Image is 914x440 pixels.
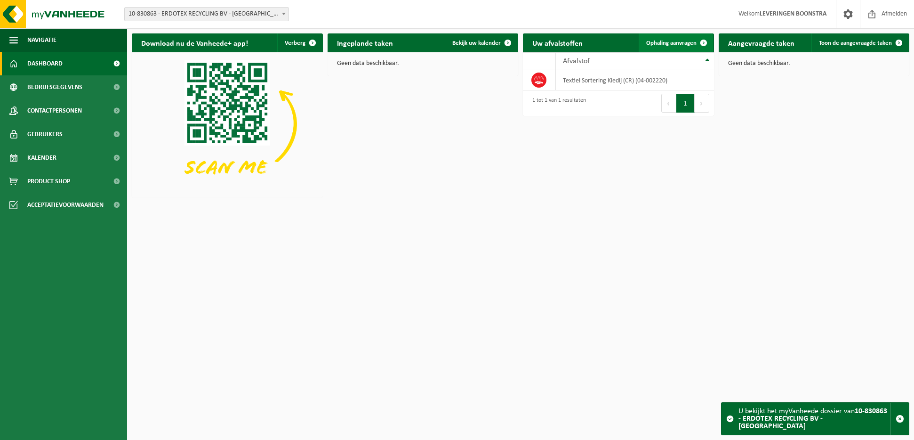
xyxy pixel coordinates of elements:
[646,40,697,46] span: Ophaling aanvragen
[124,7,289,21] span: 10-830863 - ERDOTEX RECYCLING BV - Ridderkerk
[27,122,63,146] span: Gebruikers
[27,170,70,193] span: Product Shop
[452,40,501,46] span: Bekijk uw kalender
[695,94,709,113] button: Next
[661,94,676,113] button: Previous
[125,8,289,21] span: 10-830863 - ERDOTEX RECYCLING BV - Ridderkerk
[27,28,56,52] span: Navigatie
[132,52,323,196] img: Download de VHEPlus App
[285,40,305,46] span: Verberg
[528,93,586,114] div: 1 tot 1 van 1 resultaten
[328,33,402,52] h2: Ingeplande taken
[27,193,104,217] span: Acceptatievoorwaarden
[728,60,900,67] p: Geen data beschikbaar.
[738,403,890,435] div: U bekijkt het myVanheede dossier van
[639,33,713,52] a: Ophaling aanvragen
[27,99,82,122] span: Contactpersonen
[811,33,908,52] a: Toon de aangevraagde taken
[132,33,257,52] h2: Download nu de Vanheede+ app!
[523,33,592,52] h2: Uw afvalstoffen
[676,94,695,113] button: 1
[27,146,56,170] span: Kalender
[556,70,714,90] td: Textiel Sortering Kledij (CR) (04-002220)
[277,33,322,52] button: Verberg
[337,60,509,67] p: Geen data beschikbaar.
[445,33,517,52] a: Bekijk uw kalender
[819,40,892,46] span: Toon de aangevraagde taken
[27,52,63,75] span: Dashboard
[760,10,826,17] strong: LEVERINGEN BOONSTRA
[563,57,590,65] span: Afvalstof
[27,75,82,99] span: Bedrijfsgegevens
[738,407,887,430] strong: 10-830863 - ERDOTEX RECYCLING BV - [GEOGRAPHIC_DATA]
[719,33,804,52] h2: Aangevraagde taken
